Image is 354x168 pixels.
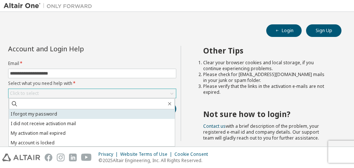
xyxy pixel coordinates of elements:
img: altair_logo.svg [2,154,40,161]
div: Cookie Consent [174,151,212,157]
img: instagram.svg [57,154,65,161]
button: Login [266,24,302,37]
img: Altair One [4,2,96,10]
button: Sign Up [306,24,341,37]
div: Click to select [8,89,176,98]
li: I forgot my password [9,109,175,119]
img: youtube.svg [81,154,92,161]
p: © 2025 Altair Engineering, Inc. All Rights Reserved. [98,157,212,164]
div: Privacy [98,151,120,157]
li: Clear your browser cookies and local storage, if you continue experiencing problems. [203,60,328,72]
div: Website Terms of Use [120,151,174,157]
li: Please verify that the links in the activation e-mails are not expired. [203,83,328,95]
span: with a brief description of the problem, your registered e-mail id and company details. Our suppo... [203,123,319,141]
li: Please check for [EMAIL_ADDRESS][DOMAIN_NAME] mails in your junk or spam folder. [203,72,328,83]
div: Click to select [10,90,39,96]
a: Contact us [203,123,226,129]
h2: Other Tips [203,46,328,55]
img: facebook.svg [45,154,52,161]
img: linkedin.svg [69,154,77,161]
label: Select what you need help with [8,80,176,86]
h2: Not sure how to login? [203,109,328,119]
